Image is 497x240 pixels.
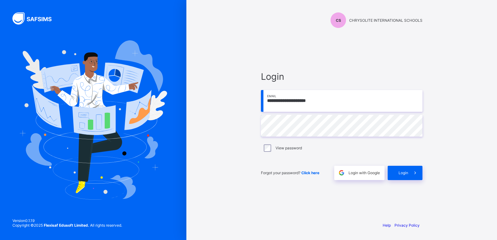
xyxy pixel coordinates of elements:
[336,18,341,23] span: CS
[349,18,422,23] span: CHRYSOLITE INTERNATIONAL SCHOOLS
[301,170,319,175] a: Click here
[349,170,380,175] span: Login with Google
[276,146,302,150] label: View password
[19,40,167,199] img: Hero Image
[12,218,122,223] span: Version 0.1.19
[338,169,345,176] img: google.396cfc9801f0270233282035f929180a.svg
[12,223,122,228] span: Copyright © 2025 All rights reserved.
[261,170,319,175] span: Forgot your password?
[12,12,59,25] img: SAFSIMS Logo
[394,223,420,228] a: Privacy Policy
[261,71,422,82] span: Login
[399,170,408,175] span: Login
[383,223,391,228] a: Help
[44,223,89,228] strong: Flexisaf Edusoft Limited.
